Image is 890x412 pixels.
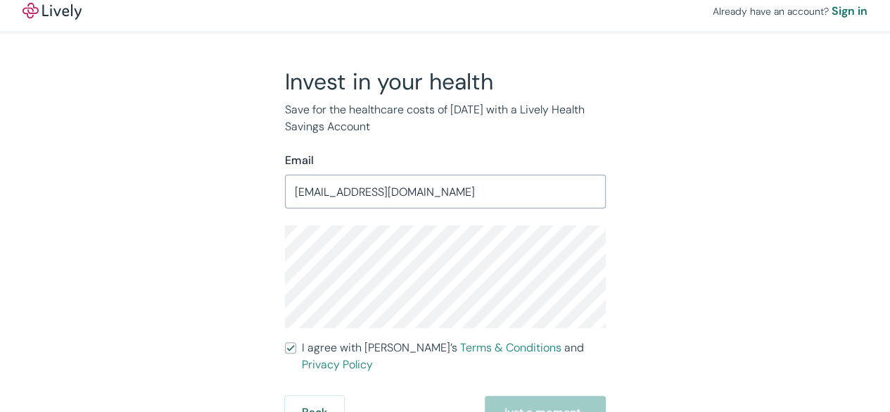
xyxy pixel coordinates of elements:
label: Email [285,152,314,169]
span: I agree with [PERSON_NAME]’s and [302,339,606,373]
h2: Invest in your health [285,68,606,96]
div: Already have an account? [713,3,867,20]
a: Privacy Policy [302,357,373,372]
a: Sign in [832,3,867,20]
p: Save for the healthcare costs of [DATE] with a Lively Health Savings Account [285,101,606,135]
img: Lively [23,3,82,20]
a: Terms & Conditions [460,340,561,355]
